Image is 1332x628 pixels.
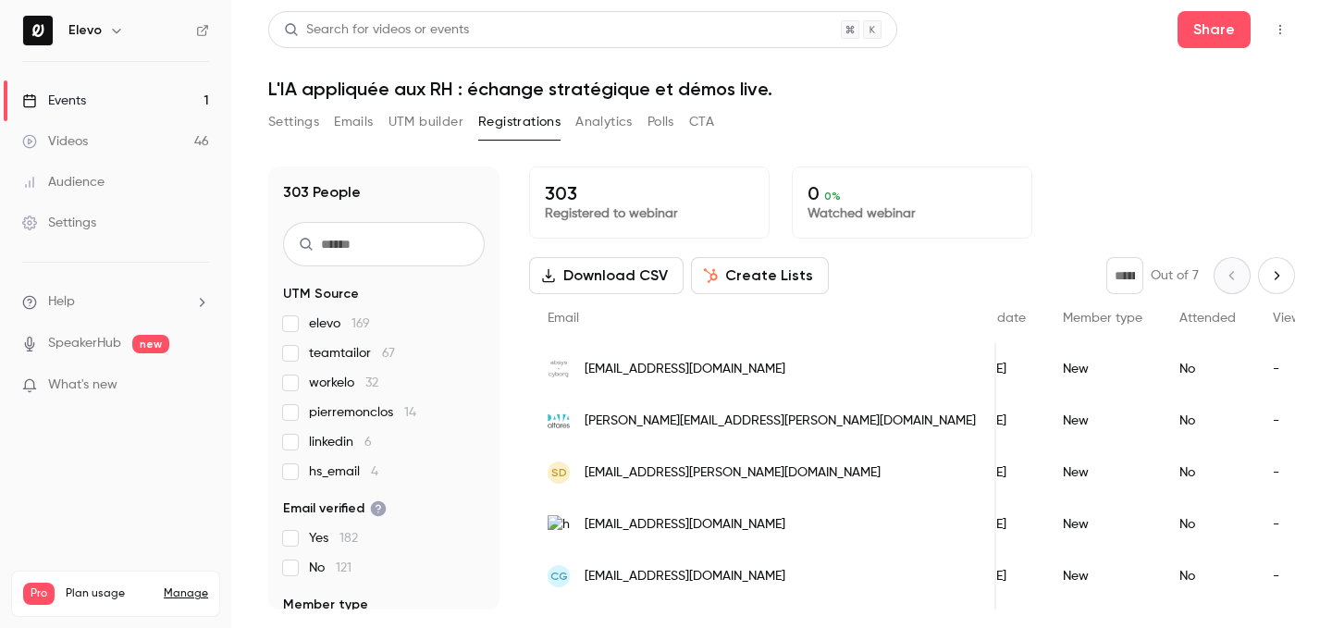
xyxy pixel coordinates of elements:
div: Audience [22,173,105,191]
span: Email [548,312,579,325]
span: elevo [309,314,370,333]
div: - [1254,447,1326,499]
span: 0 % [824,190,841,203]
img: hautdecry.ch [548,515,570,535]
div: No [1161,343,1254,395]
span: linkedin [309,433,372,451]
button: Next page [1258,257,1295,294]
span: [EMAIL_ADDRESS][PERSON_NAME][DOMAIN_NAME] [585,463,881,483]
button: Analytics [575,107,633,137]
p: Watched webinar [808,204,1017,223]
span: teamtailor [309,344,395,363]
div: New [1044,499,1161,550]
span: Member type [283,596,368,614]
span: 4 [371,465,378,478]
div: New [1044,343,1161,395]
div: [DATE] [950,343,1044,395]
span: CG [550,568,568,585]
button: Emails [334,107,373,137]
span: 6 [364,436,372,449]
div: No [1161,395,1254,447]
li: help-dropdown-opener [22,292,209,312]
h1: L'IA appliquée aux RH : échange stratégique et démos live. [268,78,1295,100]
a: Manage [164,586,208,601]
div: [DATE] [950,395,1044,447]
h1: 303 People [283,181,361,203]
span: UTM Source [283,285,359,303]
span: Join date [968,312,1026,325]
span: 169 [351,317,370,330]
div: New [1044,550,1161,602]
div: New [1044,447,1161,499]
div: Search for videos or events [284,20,469,40]
span: Views [1273,312,1307,325]
p: Out of 7 [1151,266,1199,285]
div: [DATE] [950,550,1044,602]
span: [EMAIL_ADDRESS][DOMAIN_NAME] [585,360,785,379]
div: - [1254,395,1326,447]
div: Settings [22,214,96,232]
button: UTM builder [388,107,463,137]
p: Registered to webinar [545,204,754,223]
img: absyscyborg.com [548,358,570,380]
span: 67 [382,347,395,360]
h6: Elevo [68,21,102,40]
span: Plan usage [66,586,153,601]
span: Attended [1179,312,1236,325]
p: 303 [545,182,754,204]
div: - [1254,499,1326,550]
button: Share [1178,11,1251,48]
button: CTA [689,107,714,137]
span: new [132,335,169,353]
button: Settings [268,107,319,137]
button: Registrations [478,107,561,137]
div: Videos [22,132,88,151]
div: Events [22,92,86,110]
div: [DATE] [950,499,1044,550]
span: Yes [309,529,358,548]
div: - [1254,343,1326,395]
div: No [1161,550,1254,602]
span: [EMAIL_ADDRESS][DOMAIN_NAME] [585,567,785,586]
div: No [1161,499,1254,550]
span: Help [48,292,75,312]
p: 0 [808,182,1017,204]
button: Polls [647,107,674,137]
div: - [1254,550,1326,602]
span: pierremonclos [309,403,416,422]
span: 182 [339,532,358,545]
span: 14 [404,406,416,419]
div: No [1161,447,1254,499]
span: workelo [309,374,378,392]
span: What's new [48,376,117,395]
span: SD [551,464,567,481]
span: [EMAIL_ADDRESS][DOMAIN_NAME] [585,515,785,535]
span: 121 [336,561,351,574]
span: No [309,559,351,577]
button: Create Lists [691,257,829,294]
span: Member type [1063,312,1142,325]
div: New [1044,395,1161,447]
span: hs_email [309,462,378,481]
button: Download CSV [529,257,684,294]
span: [PERSON_NAME][EMAIL_ADDRESS][PERSON_NAME][DOMAIN_NAME] [585,412,976,431]
span: Email verified [283,499,387,518]
span: Pro [23,583,55,605]
a: SpeakerHub [48,334,121,353]
img: altares.com [548,410,570,432]
span: 32 [365,376,378,389]
img: Elevo [23,16,53,45]
div: [DATE] [950,447,1044,499]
